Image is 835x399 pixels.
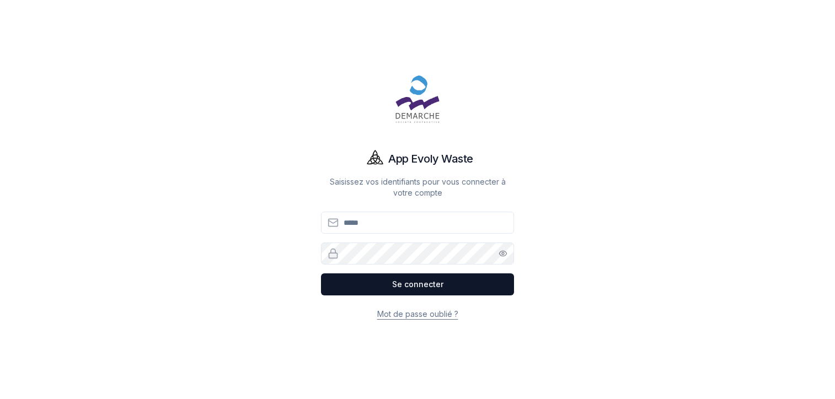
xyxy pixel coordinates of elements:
[321,273,514,295] button: Se connecter
[321,176,514,198] p: Saisissez vos identifiants pour vous connecter à votre compte
[362,145,388,172] img: Evoly Logo
[377,309,458,319] a: Mot de passe oublié ?
[388,151,473,166] h1: App Evoly Waste
[391,73,444,126] img: Démarche Logo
